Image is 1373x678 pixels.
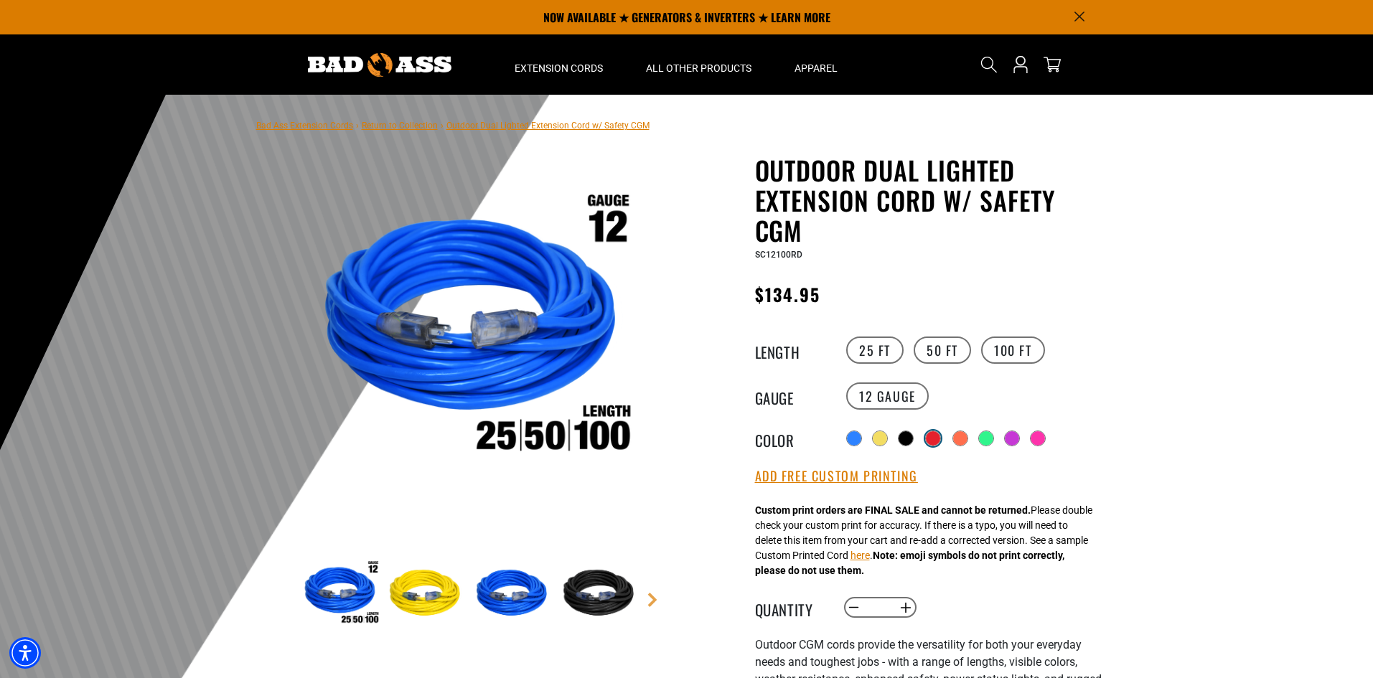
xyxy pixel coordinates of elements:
img: Yellow [385,552,469,636]
span: Outdoor Dual Lighted Extension Cord w/ Safety CGM [446,121,650,131]
span: Extension Cords [515,62,603,75]
img: Blue [472,552,556,636]
label: 12 Gauge [846,382,929,410]
div: Accessibility Menu [9,637,41,669]
button: here [850,548,870,563]
label: 50 FT [914,336,971,364]
strong: Custom print orders are FINAL SALE and cannot be returned. [755,504,1031,516]
a: Bad Ass Extension Cords [256,121,353,131]
label: 100 FT [981,336,1045,364]
img: Bad Ass Extension Cords [308,53,451,77]
img: Black [559,552,642,636]
span: SC12100RD [755,250,802,260]
div: Please double check your custom print for accuracy. If there is a typo, you will need to delete t... [755,503,1092,578]
summary: Apparel [773,34,859,95]
span: All Other Products [646,62,751,75]
h1: Outdoor Dual Lighted Extension Cord w/ Safety CGM [755,155,1107,245]
span: $134.95 [755,281,821,307]
button: Add Free Custom Printing [755,469,918,484]
span: › [356,121,359,131]
label: Quantity [755,598,827,617]
a: Return to Collection [362,121,438,131]
a: cart [1041,56,1064,73]
legend: Color [755,429,827,448]
legend: Gauge [755,387,827,405]
strong: Note: emoji symbols do not print correctly, please do not use them. [755,550,1064,576]
a: Next [645,593,660,607]
a: Open this option [1009,34,1032,95]
label: 25 FT [846,336,904,364]
summary: All Other Products [624,34,773,95]
summary: Extension Cords [493,34,624,95]
span: Apparel [795,62,838,75]
summary: Search [978,53,1001,76]
span: › [441,121,444,131]
nav: breadcrumbs [256,116,650,133]
legend: Length [755,341,827,359]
